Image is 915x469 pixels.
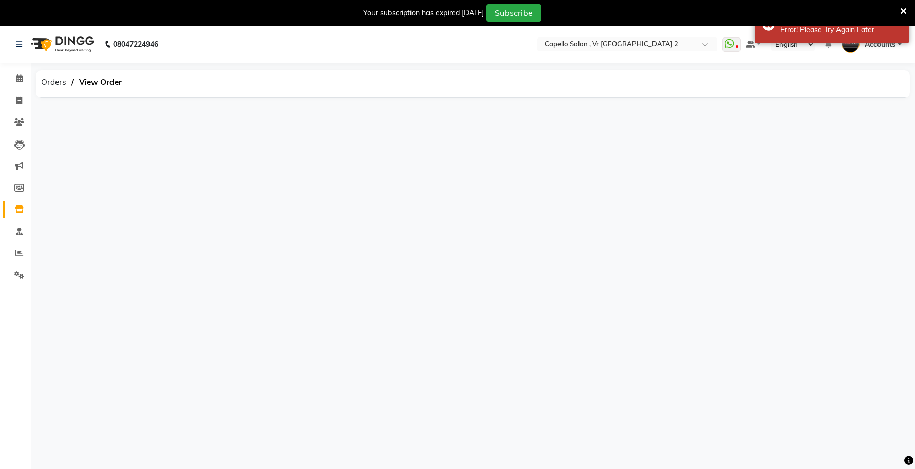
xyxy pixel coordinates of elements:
[865,39,895,50] span: Accounts
[842,35,860,53] img: Accounts
[363,8,484,18] div: Your subscription has expired [DATE]
[74,73,127,91] span: View Order
[26,30,97,59] img: logo
[113,30,158,59] b: 08047224946
[825,40,831,49] a: 7
[36,73,71,91] span: Orders
[780,25,901,35] div: Error! Please Try Again Later
[486,4,541,22] button: Subscribe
